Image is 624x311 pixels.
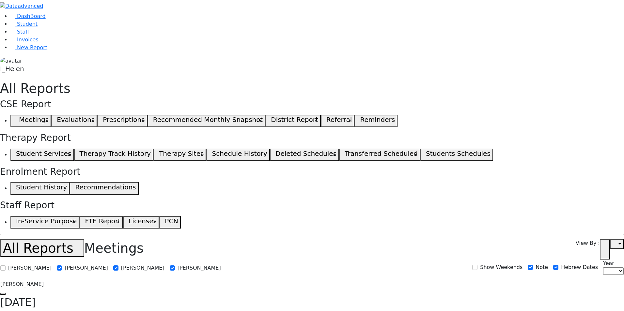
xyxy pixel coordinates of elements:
button: Recommended Monthly Snapshot [148,115,266,127]
a: Invoices [10,37,39,43]
h5: FTE Report [85,217,120,225]
button: Meetings [10,115,51,127]
h5: Licenses [129,217,157,225]
label: [PERSON_NAME] [178,264,221,272]
span: New Report [17,44,47,51]
button: PCN [159,216,181,229]
label: Year [603,259,614,267]
h5: Transferred Scheduled [345,150,418,157]
h5: Therapy Sites [159,150,204,157]
a: Staff [10,29,29,35]
span: Staff [17,29,29,35]
span: DashBoard [17,13,46,19]
h5: Recommendations [75,183,136,191]
label: Note [536,263,548,271]
h2: [DATE] [0,296,624,308]
button: Prescriptions [97,115,147,127]
button: Schedule History [206,149,270,161]
h5: Student History [16,183,67,191]
label: Hebrew Dates [561,263,598,271]
a: Student [10,21,38,27]
button: Previous month [0,293,6,295]
button: Transferred Scheduled [339,149,420,161]
button: Recommendations [70,182,138,195]
h5: Evaluations [57,116,95,124]
h5: Students Schedules [426,150,491,157]
button: FTE Report [79,216,123,229]
h5: District Report [271,116,318,124]
h5: PCN [165,217,178,225]
a: DashBoard [10,13,46,19]
label: [PERSON_NAME] [8,264,52,272]
h5: Prescriptions [103,116,145,124]
button: Therapy Sites [153,149,206,161]
button: Referral [321,115,355,127]
button: Therapy Track History [74,149,153,161]
label: [PERSON_NAME] [121,264,164,272]
span: Invoices [17,37,39,43]
h5: Meetings [19,116,49,124]
h5: Schedule History [212,150,267,157]
h5: Deleted Schedules [275,150,336,157]
h5: Recommended Monthly Snapshot [153,116,263,124]
h5: Student Services [16,150,71,157]
h5: In-Service Purpose [16,217,77,225]
button: Deleted Schedules [270,149,339,161]
button: Licenses [123,216,159,229]
h1: Meetings [0,239,144,257]
h5: Reminders [360,116,395,124]
span: Student [17,21,38,27]
div: [PERSON_NAME] [0,280,624,288]
label: [PERSON_NAME] [65,264,108,272]
button: Evaluations [51,115,97,127]
button: All Reports [0,239,84,257]
button: District Report [265,115,321,127]
h5: Therapy Track History [80,150,151,157]
h5: Referral [326,116,352,124]
button: Student Services [10,149,74,161]
label: View By : [576,239,600,259]
button: Reminders [354,115,398,127]
label: Show Weekends [480,263,523,271]
button: In-Service Purpose [10,216,79,229]
button: Student History [10,182,70,195]
button: Students Schedules [420,149,493,161]
a: New Report [10,44,47,51]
